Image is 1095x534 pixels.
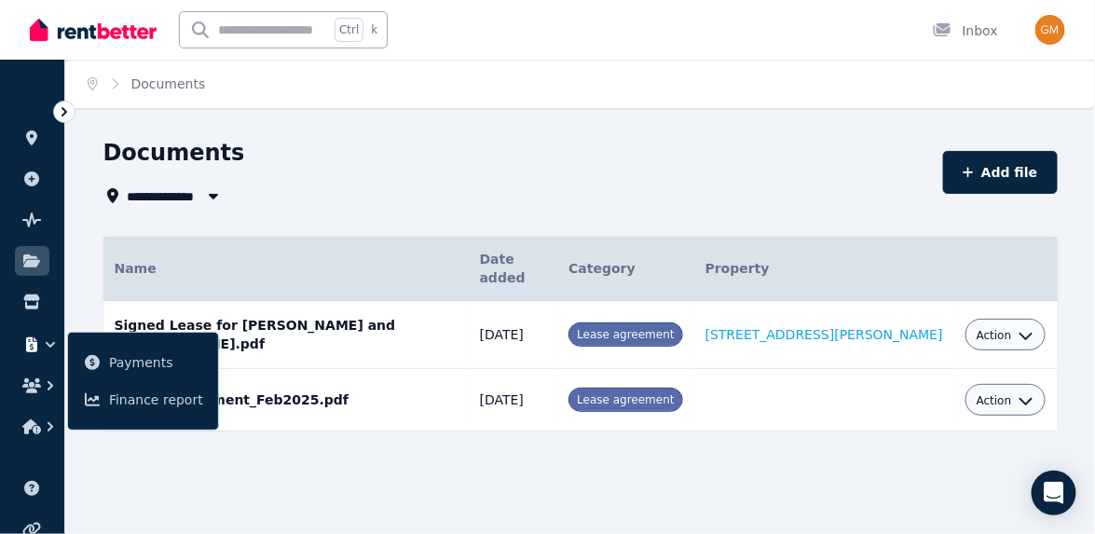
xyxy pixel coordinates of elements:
[977,328,1034,343] button: Action
[933,21,998,40] div: Inbox
[943,151,1058,194] button: Add file
[335,18,363,42] span: Ctrl
[469,369,558,431] td: [DATE]
[557,237,693,301] th: Category
[577,393,674,406] span: Lease agreement
[115,261,157,276] span: Name
[103,138,245,168] h1: Documents
[109,351,203,374] span: Payments
[1035,15,1065,45] img: Gopi Modi
[469,237,558,301] th: Date added
[371,22,377,37] span: k
[131,75,206,93] span: Documents
[577,328,674,341] span: Lease agreement
[977,328,1012,343] span: Action
[977,393,1034,408] button: Action
[103,301,469,369] td: Signed Lease for [PERSON_NAME] and [PERSON_NAME].pdf
[694,237,954,301] th: Property
[1032,471,1076,515] div: Open Intercom Messenger
[65,60,227,108] nav: Breadcrumb
[469,301,558,369] td: [DATE]
[103,369,469,431] td: Rental_Agreement_Feb2025.pdf
[75,344,211,381] a: Payments
[977,393,1012,408] span: Action
[75,381,211,418] a: Finance report
[705,327,943,342] a: [STREET_ADDRESS][PERSON_NAME]
[109,389,203,411] span: Finance report
[30,16,157,44] img: RentBetter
